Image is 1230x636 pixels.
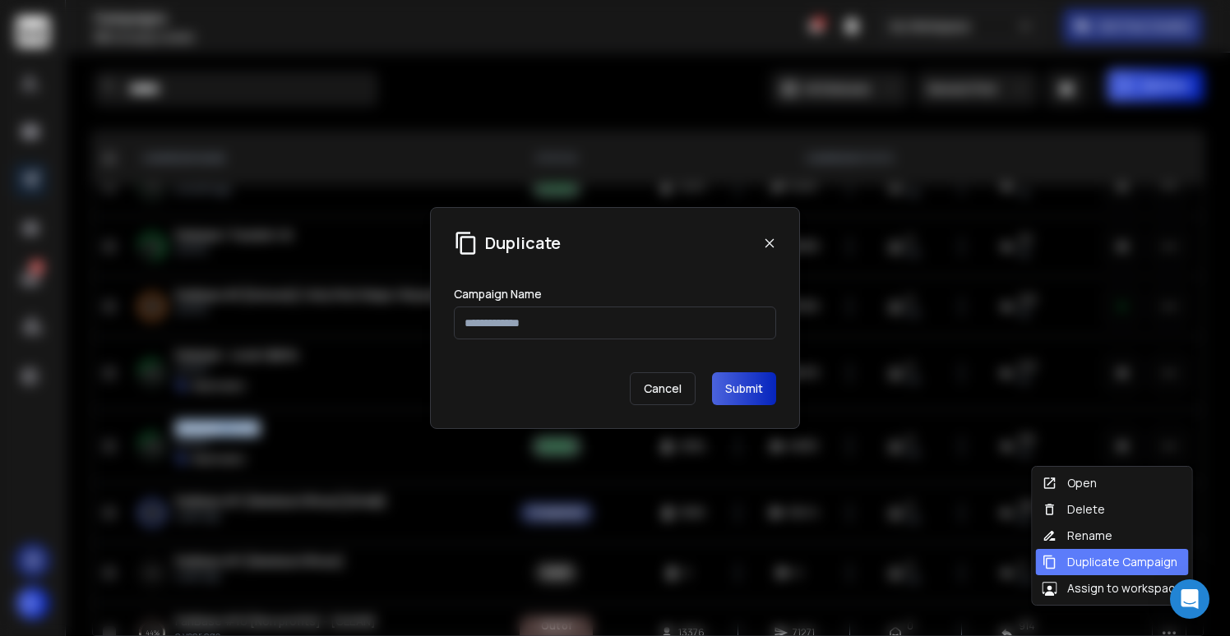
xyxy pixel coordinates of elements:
div: Open Intercom Messenger [1170,579,1209,619]
div: Assign to workspace [1043,580,1182,597]
div: Rename [1043,528,1112,544]
div: Delete [1043,501,1105,518]
h1: Duplicate [485,232,561,255]
div: Duplicate Campaign [1043,554,1177,570]
div: Open [1043,475,1097,491]
label: Campaign Name [454,288,542,300]
p: Cancel [630,372,696,405]
button: Submit [712,372,776,405]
